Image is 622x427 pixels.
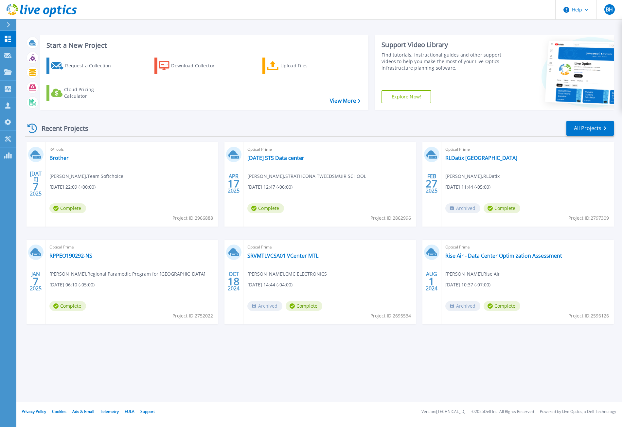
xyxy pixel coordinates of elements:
[228,279,240,284] span: 18
[46,85,119,101] a: Cloud Pricing Calculator
[49,203,86,213] span: Complete
[382,41,503,49] div: Support Video Library
[72,409,94,414] a: Ads & Email
[606,7,613,12] span: BH
[46,42,360,49] h3: Start a New Project
[247,183,293,191] span: [DATE] 12:47 (-06:00)
[568,312,609,319] span: Project ID: 2596126
[262,58,335,74] a: Upload Files
[370,312,411,319] span: Project ID: 2695534
[484,203,520,213] span: Complete
[445,252,562,259] a: Rise Air - Data Center Optimization Assessment
[445,281,490,288] span: [DATE] 10:37 (-07:00)
[227,269,240,293] div: OCT 2024
[172,312,213,319] span: Project ID: 2752022
[370,214,411,222] span: Project ID: 2862996
[49,252,92,259] a: RPPEO190292-NS
[172,214,213,222] span: Project ID: 2966888
[49,146,214,153] span: RVTools
[33,279,39,284] span: 7
[445,244,610,251] span: Optical Prime
[247,203,284,213] span: Complete
[33,184,39,189] span: 7
[382,90,431,103] a: Explore Now!
[286,301,322,311] span: Complete
[421,410,466,414] li: Version: [TECHNICAL_ID]
[425,172,438,196] div: FEB 2025
[426,181,437,186] span: 27
[46,58,119,74] a: Request a Collection
[445,270,500,278] span: [PERSON_NAME] , Rise Air
[228,181,240,186] span: 17
[445,155,517,161] a: RLDatix [GEOGRAPHIC_DATA]
[247,244,412,251] span: Optical Prime
[568,214,609,222] span: Project ID: 2797309
[429,279,435,284] span: 1
[471,410,534,414] li: © 2025 Dell Inc. All Rights Reserved
[330,98,360,104] a: View More
[445,183,490,191] span: [DATE] 11:44 (-05:00)
[445,173,500,180] span: [PERSON_NAME] , RLDatix
[382,52,503,71] div: Find tutorials, instructional guides and other support videos to help you make the most of your L...
[280,59,333,72] div: Upload Files
[29,269,42,293] div: JAN 2025
[171,59,223,72] div: Download Collector
[49,244,214,251] span: Optical Prime
[247,270,327,278] span: [PERSON_NAME] , CMC ELECTRONICS
[247,146,412,153] span: Optical Prime
[49,183,96,191] span: [DATE] 22:09 (+00:00)
[566,121,614,136] a: All Projects
[49,173,123,180] span: [PERSON_NAME] , Team Softchoice
[100,409,119,414] a: Telemetry
[49,155,69,161] a: Brother
[64,86,116,99] div: Cloud Pricing Calculator
[140,409,155,414] a: Support
[52,409,66,414] a: Cookies
[227,172,240,196] div: APR 2025
[154,58,227,74] a: Download Collector
[445,301,480,311] span: Archived
[445,146,610,153] span: Optical Prime
[425,269,438,293] div: AUG 2024
[247,252,318,259] a: SRVMTLVCSA01 VCenter MTL
[247,173,366,180] span: [PERSON_NAME] , STRATHCONA TWEEDSMUIR SCHOOL
[65,59,117,72] div: Request a Collection
[25,120,97,136] div: Recent Projects
[29,172,42,196] div: [DATE] 2025
[247,155,304,161] a: [DATE] STS Data center
[445,203,480,213] span: Archived
[49,270,205,278] span: [PERSON_NAME] , Regional Paramedic Program for [GEOGRAPHIC_DATA]
[540,410,616,414] li: Powered by Live Optics, a Dell Technology
[247,301,282,311] span: Archived
[484,301,520,311] span: Complete
[125,409,134,414] a: EULA
[247,281,293,288] span: [DATE] 14:44 (-04:00)
[49,301,86,311] span: Complete
[22,409,46,414] a: Privacy Policy
[49,281,95,288] span: [DATE] 06:10 (-05:00)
